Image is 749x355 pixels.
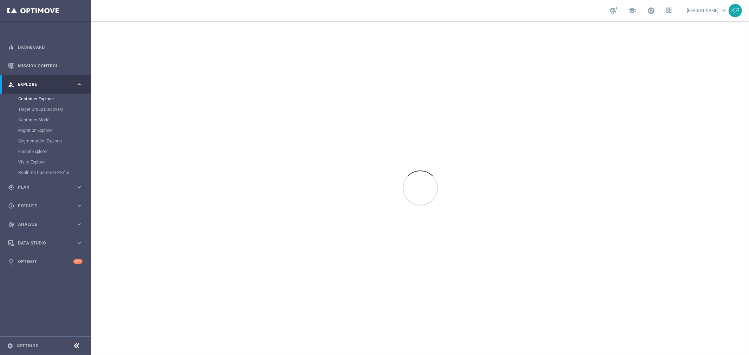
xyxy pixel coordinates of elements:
span: keyboard_arrow_down [720,7,728,14]
div: Realtime Customer Profile [18,167,91,178]
div: Plan [8,184,76,190]
a: Migration Explorer [18,128,73,133]
i: keyboard_arrow_right [76,240,83,246]
span: Explore [18,82,76,87]
i: keyboard_arrow_right [76,221,83,228]
button: track_changes Analyze keyboard_arrow_right [8,222,83,227]
a: Customer Explorer [18,96,73,102]
div: Dashboard [8,38,83,56]
div: Data Studio [8,240,76,246]
i: person_search [8,81,14,88]
span: Analyze [18,222,76,227]
i: equalizer [8,44,14,51]
div: Analyze [8,221,76,228]
i: keyboard_arrow_right [76,81,83,88]
button: person_search Explore keyboard_arrow_right [8,82,83,87]
span: Execute [18,204,76,208]
a: Mission Control [18,56,83,75]
a: Customer Model [18,117,73,123]
div: Optibot [8,252,83,271]
a: Visits Explorer [18,159,73,165]
a: Realtime Customer Profile [18,170,73,175]
i: keyboard_arrow_right [76,184,83,190]
a: Settings [17,344,38,348]
i: play_circle_outline [8,203,14,209]
div: Execute [8,203,76,209]
i: keyboard_arrow_right [76,202,83,209]
a: Funnel Explorer [18,149,73,154]
button: equalizer Dashboard [8,45,83,50]
a: [PERSON_NAME]keyboard_arrow_down [686,5,729,16]
span: Plan [18,185,76,189]
i: gps_fixed [8,184,14,190]
i: lightbulb [8,259,14,265]
div: Target Group Discovery [18,104,91,115]
div: Segmentation Explorer [18,136,91,146]
div: Visits Explorer [18,157,91,167]
button: gps_fixed Plan keyboard_arrow_right [8,185,83,190]
button: play_circle_outline Execute keyboard_arrow_right [8,203,83,209]
a: Optibot [18,252,73,271]
i: settings [7,343,13,349]
button: Mission Control [8,63,83,69]
button: Data Studio keyboard_arrow_right [8,240,83,246]
i: track_changes [8,221,14,228]
button: lightbulb Optibot +10 [8,259,83,264]
span: Data Studio [18,241,76,245]
span: school [628,7,636,14]
div: Migration Explorer [18,125,91,136]
a: Segmentation Explorer [18,138,73,144]
a: Target Group Discovery [18,107,73,112]
div: Mission Control [8,56,83,75]
div: Funnel Explorer [18,146,91,157]
div: Customer Explorer [18,94,91,104]
div: KP [729,4,742,17]
div: Customer Model [18,115,91,125]
div: +10 [73,259,83,264]
a: Dashboard [18,38,83,56]
div: Explore [8,81,76,88]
